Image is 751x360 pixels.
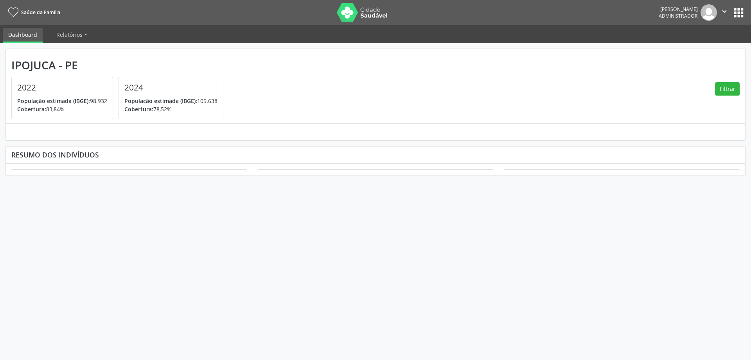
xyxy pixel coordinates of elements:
[659,13,698,19] span: Administrador
[3,28,43,43] a: Dashboard
[124,105,153,113] span: Cobertura:
[701,4,717,21] img: img
[17,83,107,92] h4: 2022
[51,28,93,42] a: Relatórios
[17,105,46,113] span: Cobertura:
[124,105,217,113] p: 78,52%
[124,97,197,105] span: População estimada (IBGE):
[17,97,107,105] p: 98.932
[720,7,729,16] i: 
[21,9,60,16] span: Saúde da Família
[124,83,217,92] h4: 2024
[11,150,740,159] div: Resumo dos indivíduos
[11,59,229,72] div: Ipojuca - PE
[732,6,746,20] button: apps
[5,6,60,19] a: Saúde da Família
[124,97,217,105] p: 105.638
[17,97,90,105] span: População estimada (IBGE):
[56,31,83,38] span: Relatórios
[717,4,732,21] button: 
[715,82,740,96] button: Filtrar
[17,105,107,113] p: 83,84%
[659,6,698,13] div: [PERSON_NAME]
